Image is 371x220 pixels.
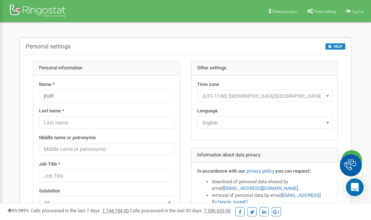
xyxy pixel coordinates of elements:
[130,208,231,213] span: Calls processed in the last 30 days :
[352,10,364,14] span: Log Out
[39,143,174,155] input: Middle name or patronymic
[204,208,231,213] u: 7 596 625,00
[314,10,336,14] span: Profile settings
[192,61,338,76] div: Other settings
[325,43,345,50] button: HELP
[212,178,332,192] li: download of personal data shared by email ,
[33,61,180,76] div: Personal information
[26,43,71,50] h5: Personal settings
[7,208,29,213] span: 99,989%
[31,208,129,213] span: Calls processed in the last 7 days :
[197,168,245,174] strong: In accordance with our
[39,196,174,209] span: Mr.
[39,116,174,129] input: Last name
[272,10,298,14] span: Referral program
[197,90,332,102] span: (UTC-11:00) Pacific/Midway
[39,188,60,195] label: Salutation
[39,170,174,182] input: Job Title
[197,116,332,129] span: English
[200,91,330,101] span: (UTC-11:00) Pacific/Midway
[246,168,274,174] a: privacy policy
[39,161,60,168] label: Job Title *
[346,178,364,196] div: Open Intercom Messenger
[39,134,96,141] label: Middle name or patronymic
[192,148,338,163] div: Information about data privacy
[39,81,55,88] label: Name *
[197,108,218,115] label: Language
[200,118,330,128] span: English
[212,192,332,206] li: removal of personal data by email ,
[39,90,174,102] input: Name
[275,168,311,174] strong: you can request:
[42,198,172,208] span: Mr.
[102,208,129,213] u: 1 744 194,00
[223,185,298,191] a: [EMAIL_ADDRESS][DOMAIN_NAME]
[197,81,219,88] label: Time zone
[39,108,64,115] label: Last name *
